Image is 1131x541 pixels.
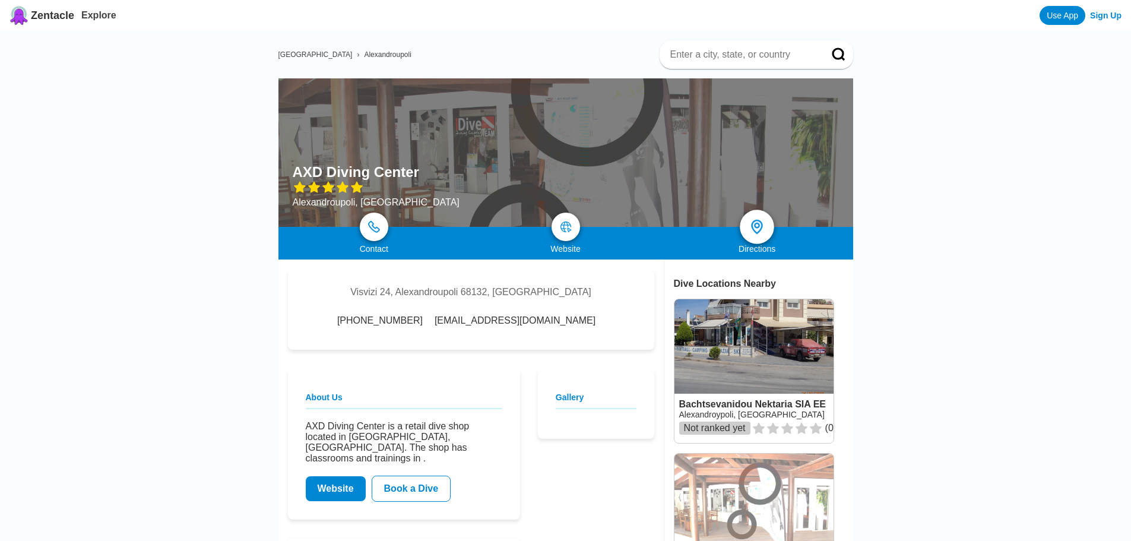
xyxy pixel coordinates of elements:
h2: About Us [306,393,502,409]
a: Explore [81,10,116,20]
a: directions [740,210,774,244]
div: Dive Locations Nearby [674,279,853,289]
span: [EMAIL_ADDRESS][DOMAIN_NAME] [435,315,595,326]
a: Alexandroupoli [364,50,411,59]
a: [GEOGRAPHIC_DATA] [278,50,353,59]
span: › [357,50,359,59]
img: Zentacle logo [9,6,28,25]
div: Alexandroupoli, [GEOGRAPHIC_DATA] [293,197,460,208]
div: Directions [661,244,853,254]
a: Book a Dive [372,476,451,502]
span: [PHONE_NUMBER] [337,315,423,326]
input: Enter a city, state, or country [669,49,815,61]
h2: Gallery [556,393,636,409]
a: Website [306,476,366,501]
p: AXD Diving Center is a retail dive shop located in [GEOGRAPHIC_DATA], [GEOGRAPHIC_DATA]. The shop... [306,421,502,464]
div: Website [470,244,661,254]
span: Zentacle [31,10,74,22]
a: Sign Up [1090,11,1122,20]
img: phone [368,221,380,233]
div: Visvizi 24, Alexandroupoli 68132, [GEOGRAPHIC_DATA] [350,287,591,298]
a: Zentacle logoZentacle [9,6,74,25]
img: map [560,221,572,233]
a: Use App [1040,6,1085,25]
img: directions [749,219,766,236]
div: Contact [278,244,470,254]
h1: AXD Diving Center [293,164,419,181]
